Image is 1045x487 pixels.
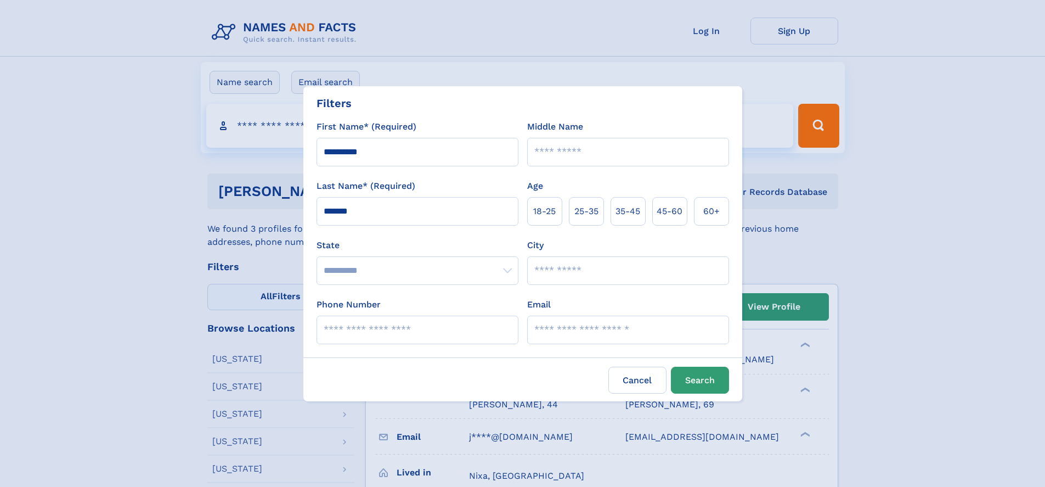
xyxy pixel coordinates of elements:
[657,205,682,218] span: 45‑60
[317,298,381,311] label: Phone Number
[317,239,518,252] label: State
[615,205,640,218] span: 35‑45
[703,205,720,218] span: 60+
[608,367,666,394] label: Cancel
[317,120,416,133] label: First Name* (Required)
[527,120,583,133] label: Middle Name
[527,180,543,193] label: Age
[533,205,556,218] span: 18‑25
[317,95,352,111] div: Filters
[317,180,415,193] label: Last Name* (Required)
[671,367,729,394] button: Search
[527,298,551,311] label: Email
[574,205,598,218] span: 25‑35
[527,239,544,252] label: City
